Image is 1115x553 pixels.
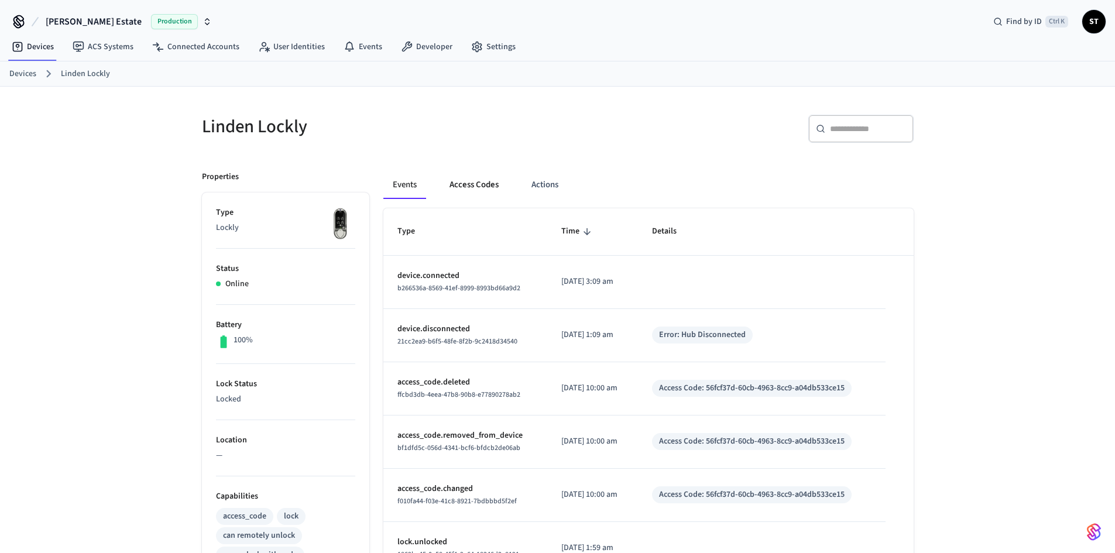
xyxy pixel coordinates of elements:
[151,14,198,29] span: Production
[216,434,355,446] p: Location
[561,489,623,501] p: [DATE] 10:00 am
[225,278,249,290] p: Online
[659,329,746,341] div: Error: Hub Disconnected
[984,11,1078,32] div: Find by IDCtrl K
[216,449,355,462] p: —
[462,36,525,57] a: Settings
[63,36,143,57] a: ACS Systems
[659,435,845,448] div: Access Code: 56fcf37d-60cb-4963-8cc9-a04db533ce15
[383,171,426,199] button: Events
[216,393,355,406] p: Locked
[397,536,534,548] p: lock.unlocked
[223,510,266,523] div: access_code
[440,171,508,199] button: Access Codes
[522,171,568,199] button: Actions
[1082,10,1106,33] button: ST
[397,483,534,495] p: access_code.changed
[223,530,295,542] div: can remotely unlock
[334,36,392,57] a: Events
[1083,11,1104,32] span: ST
[284,510,299,523] div: lock
[383,171,914,199] div: ant example
[397,496,517,506] span: f010fa44-f03e-41c8-8921-7bdbbbd5f2ef
[1045,16,1068,28] span: Ctrl K
[249,36,334,57] a: User Identities
[216,378,355,390] p: Lock Status
[397,283,520,293] span: b266536a-8569-41ef-8999-8993bd66a9d2
[561,435,623,448] p: [DATE] 10:00 am
[659,382,845,394] div: Access Code: 56fcf37d-60cb-4963-8cc9-a04db533ce15
[652,222,692,241] span: Details
[216,263,355,275] p: Status
[216,222,355,234] p: Lockly
[397,430,534,442] p: access_code.removed_from_device
[397,443,520,453] span: bf1dfd5c-056d-4341-bcf6-bfdcb2de06ab
[202,115,551,139] h5: Linden Lockly
[61,68,110,80] a: Linden Lockly
[397,270,534,282] p: device.connected
[397,323,534,335] p: device.disconnected
[397,222,430,241] span: Type
[397,376,534,389] p: access_code.deleted
[397,336,517,346] span: 21cc2ea9-b6f5-48fe-8f2b-9c2418d34540
[9,68,36,80] a: Devices
[216,490,355,503] p: Capabilities
[46,15,142,29] span: [PERSON_NAME] Estate
[326,207,355,242] img: Lockly Vision Lock, Front
[202,171,239,183] p: Properties
[659,489,845,501] div: Access Code: 56fcf37d-60cb-4963-8cc9-a04db533ce15
[561,276,623,288] p: [DATE] 3:09 am
[561,222,595,241] span: Time
[216,207,355,219] p: Type
[561,329,623,341] p: [DATE] 1:09 am
[397,390,520,400] span: ffcbd3db-4eea-47b8-90b8-e77890278ab2
[234,334,253,346] p: 100%
[561,382,623,394] p: [DATE] 10:00 am
[1006,16,1042,28] span: Find by ID
[1087,523,1101,541] img: SeamLogoGradient.69752ec5.svg
[392,36,462,57] a: Developer
[143,36,249,57] a: Connected Accounts
[2,36,63,57] a: Devices
[216,319,355,331] p: Battery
